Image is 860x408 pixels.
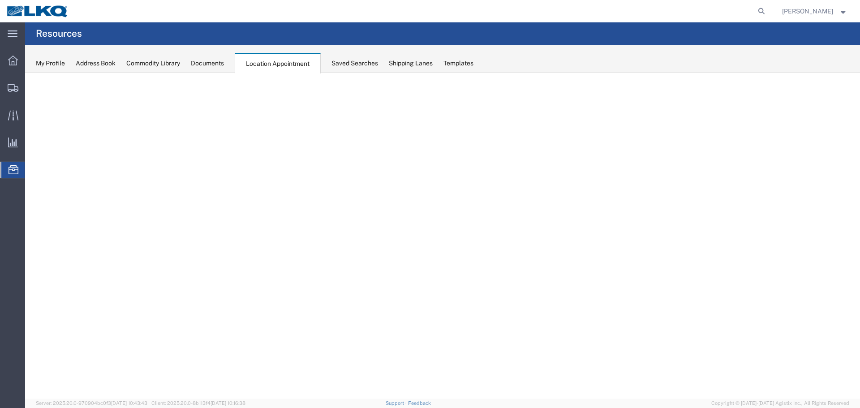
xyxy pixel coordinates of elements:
span: Copyright © [DATE]-[DATE] Agistix Inc., All Rights Reserved [711,399,849,407]
a: Feedback [408,400,431,406]
div: Address Book [76,59,116,68]
div: Documents [191,59,224,68]
div: Location Appointment [235,53,321,73]
div: Shipping Lanes [389,59,433,68]
div: Commodity Library [126,59,180,68]
span: Oscar Davila [782,6,833,16]
img: logo [6,4,69,18]
div: Templates [443,59,473,68]
span: Client: 2025.20.0-8b113f4 [151,400,245,406]
span: [DATE] 10:43:43 [111,400,147,406]
a: Support [386,400,408,406]
div: Saved Searches [331,59,378,68]
button: [PERSON_NAME] [782,6,848,17]
span: [DATE] 10:16:38 [211,400,245,406]
h4: Resources [36,22,82,45]
iframe: FS Legacy Container [25,73,860,399]
span: Server: 2025.20.0-970904bc0f3 [36,400,147,406]
div: My Profile [36,59,65,68]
